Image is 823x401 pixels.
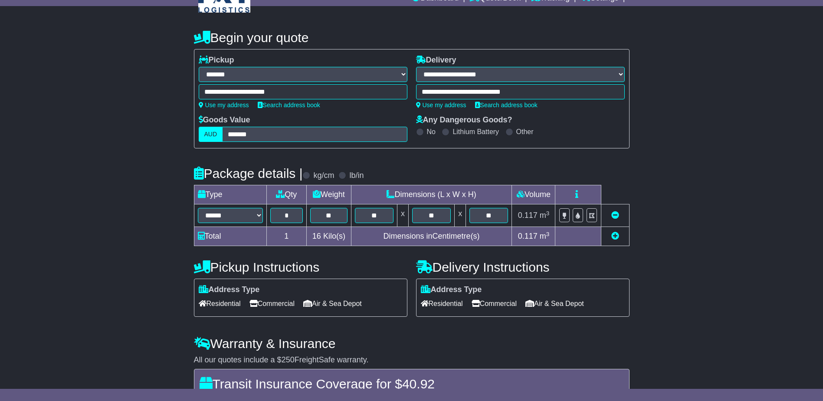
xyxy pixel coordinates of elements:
[546,210,550,217] sup: 3
[194,227,266,246] td: Total
[266,227,307,246] td: 1
[351,185,512,204] td: Dimensions (L x W x H)
[416,115,512,125] label: Any Dangerous Goods?
[194,355,630,365] div: All our quotes include a $ FreightSafe warranty.
[546,231,550,237] sup: 3
[351,227,512,246] td: Dimensions in Centimetre(s)
[194,260,407,274] h4: Pickup Instructions
[416,260,630,274] h4: Delivery Instructions
[194,336,630,351] h4: Warranty & Insurance
[312,232,321,240] span: 16
[540,211,550,220] span: m
[516,128,534,136] label: Other
[349,171,364,181] label: lb/in
[611,232,619,240] a: Add new item
[455,204,466,227] td: x
[512,185,555,204] td: Volume
[303,297,362,310] span: Air & Sea Depot
[402,377,435,391] span: 40.92
[427,128,436,136] label: No
[194,185,266,204] td: Type
[452,128,499,136] label: Lithium Battery
[475,102,538,108] a: Search address book
[397,204,408,227] td: x
[421,285,482,295] label: Address Type
[199,115,250,125] label: Goods Value
[199,127,223,142] label: AUD
[199,297,241,310] span: Residential
[518,211,538,220] span: 0.117
[518,232,538,240] span: 0.117
[266,185,307,204] td: Qty
[611,211,619,220] a: Remove this item
[416,102,466,108] a: Use my address
[200,377,624,391] h4: Transit Insurance Coverage for $
[194,166,303,181] h4: Package details |
[258,102,320,108] a: Search address book
[282,355,295,364] span: 250
[416,56,456,65] label: Delivery
[540,232,550,240] span: m
[199,285,260,295] label: Address Type
[313,171,334,181] label: kg/cm
[194,30,630,45] h4: Begin your quote
[525,297,584,310] span: Air & Sea Depot
[307,185,351,204] td: Weight
[421,297,463,310] span: Residential
[307,227,351,246] td: Kilo(s)
[249,297,295,310] span: Commercial
[199,102,249,108] a: Use my address
[199,56,234,65] label: Pickup
[472,297,517,310] span: Commercial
